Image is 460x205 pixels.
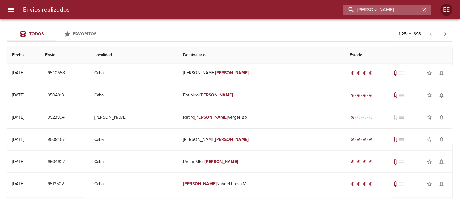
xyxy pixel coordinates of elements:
[7,27,104,41] div: Tabs Envios
[439,114,445,120] span: notifications_none
[393,70,399,76] span: Tiene documentos adjuntos
[89,151,178,173] td: Caba
[350,137,374,143] div: Entregado
[369,71,373,75] span: radio_button_checked
[215,70,249,75] em: [PERSON_NAME]
[424,67,436,79] button: Agregar a favoritos
[194,115,228,120] em: [PERSON_NAME]
[12,115,24,120] div: [DATE]
[4,2,18,17] button: menu
[12,159,24,164] div: [DATE]
[48,180,64,188] span: 9512502
[439,159,445,165] span: notifications_none
[45,156,67,168] button: 9504927
[399,159,405,165] span: No tiene pedido asociado
[183,181,217,186] em: [PERSON_NAME]
[427,159,433,165] span: star_border
[351,116,354,119] span: radio_button_checked
[205,159,238,164] em: [PERSON_NAME]
[48,114,65,121] span: 9523994
[357,93,361,97] span: radio_button_checked
[357,116,361,119] span: radio_button_unchecked
[45,90,66,101] button: 9504913
[424,178,436,190] button: Agregar a favoritos
[12,92,24,98] div: [DATE]
[178,151,345,173] td: Retiro Mirol
[399,114,405,120] span: No tiene pedido asociado
[424,89,436,101] button: Agregar a favoritos
[369,182,373,186] span: radio_button_checked
[89,47,178,64] th: Localidad
[393,114,399,120] span: No tiene documentos adjuntos
[424,31,438,37] span: Pagina anterior
[436,111,448,123] button: Activar notificaciones
[439,137,445,143] span: notifications_none
[200,92,233,98] em: [PERSON_NAME]
[178,106,345,128] td: Retiro Verger Bp
[439,92,445,98] span: notifications_none
[89,173,178,195] td: Caba
[350,181,374,187] div: Entregado
[393,137,399,143] span: Tiene documentos adjuntos
[23,5,69,15] h6: Envios realizados
[178,62,345,84] td: [PERSON_NAME]
[369,138,373,141] span: radio_button_checked
[393,159,399,165] span: Tiene documentos adjuntos
[48,92,64,99] span: 9504913
[45,134,67,145] button: 9508457
[178,173,345,195] td: Nahuel Presa Ml
[369,116,373,119] span: radio_button_unchecked
[424,111,436,123] button: Agregar a favoritos
[89,84,178,106] td: Caba
[357,138,361,141] span: radio_button_checked
[427,114,433,120] span: star_border
[178,129,345,151] td: [PERSON_NAME]
[40,47,90,64] th: Envio
[357,160,361,164] span: radio_button_checked
[351,138,354,141] span: radio_button_checked
[393,181,399,187] span: Tiene documentos adjuntos
[357,71,361,75] span: radio_button_checked
[351,93,354,97] span: radio_button_checked
[12,70,24,75] div: [DATE]
[441,4,453,16] div: EE
[439,181,445,187] span: notifications_none
[424,134,436,146] button: Agregar a favoritos
[350,92,374,98] div: Entregado
[73,31,97,36] span: Favoritos
[399,31,421,37] p: 1 - 25 de 1.898
[350,159,374,165] div: Entregado
[363,160,367,164] span: radio_button_checked
[424,156,436,168] button: Agregar a favoritos
[178,47,345,64] th: Destinatario
[45,68,67,79] button: 9540558
[7,47,40,64] th: Fecha
[441,4,453,16] div: Abrir información de usuario
[350,114,374,120] div: Generado
[399,70,405,76] span: No tiene pedido asociado
[427,92,433,98] span: star_border
[369,93,373,97] span: radio_button_checked
[439,70,445,76] span: notifications_none
[357,182,361,186] span: radio_button_checked
[89,129,178,151] td: Caba
[350,70,374,76] div: Entregado
[399,92,405,98] span: No tiene pedido asociado
[363,93,367,97] span: radio_button_checked
[45,112,67,123] button: 9523994
[369,160,373,164] span: radio_button_checked
[427,137,433,143] span: star_border
[363,71,367,75] span: radio_button_checked
[48,158,65,166] span: 9504927
[399,181,405,187] span: No tiene pedido asociado
[48,136,65,144] span: 9508457
[345,47,453,64] th: Estado
[351,71,354,75] span: radio_button_checked
[399,137,405,143] span: No tiene pedido asociado
[363,182,367,186] span: radio_button_checked
[427,70,433,76] span: star_border
[45,179,66,190] button: 9512502
[436,89,448,101] button: Activar notificaciones
[351,160,354,164] span: radio_button_checked
[436,156,448,168] button: Activar notificaciones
